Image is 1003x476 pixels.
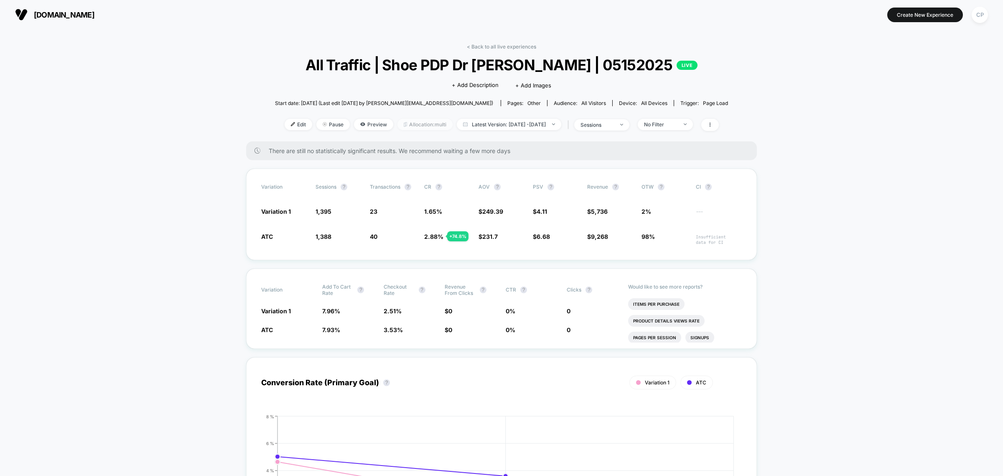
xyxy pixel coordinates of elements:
[567,326,570,333] span: 0
[642,184,687,190] span: OTW
[696,184,742,190] span: CI
[587,184,608,190] span: Revenue
[261,233,273,240] span: ATC
[424,208,442,215] span: 1.65 %
[435,184,442,190] button: ?
[703,100,728,106] span: Page Load
[445,326,452,333] span: $
[13,8,97,21] button: [DOMAIN_NAME]
[612,184,619,190] button: ?
[467,44,536,50] a: < Back to all live experiences
[479,233,498,240] span: $
[506,326,515,333] span: 0 %
[448,326,452,333] span: 0
[628,284,742,290] p: Would like to see more reports?
[452,81,499,90] span: + Add Description
[480,287,486,293] button: ?
[424,184,431,190] span: CR
[642,233,655,240] span: 98%
[445,307,452,315] span: $
[447,231,468,241] div: + 74.8 %
[323,122,327,126] img: end
[554,100,606,106] div: Audience:
[404,122,407,127] img: rebalance
[482,233,498,240] span: 231.7
[620,124,623,125] img: end
[520,287,527,293] button: ?
[479,208,503,215] span: $
[586,287,592,293] button: ?
[696,209,742,215] span: ---
[419,287,425,293] button: ?
[696,234,742,245] span: Insufficient data for CI
[567,307,570,315] span: 0
[641,100,667,106] span: all devices
[507,100,541,106] div: Pages:
[424,233,443,240] span: 2.88 %
[384,307,402,315] span: 2.51 %
[269,147,740,154] span: There are still no statistically significant results. We recommend waiting a few more days
[266,414,274,419] tspan: 8 %
[537,208,547,215] span: 4.11
[658,184,664,190] button: ?
[384,284,415,296] span: Checkout Rate
[316,233,331,240] span: 1,388
[291,122,295,126] img: edit
[383,379,390,386] button: ?
[298,56,705,74] span: All Traffic | Shoe PDP Dr [PERSON_NAME] | 05152025
[680,100,728,106] div: Trigger:
[261,326,273,333] span: ATC
[384,326,403,333] span: 3.53 %
[506,287,516,293] span: CTR
[322,284,353,296] span: Add To Cart Rate
[580,122,614,128] div: sessions
[445,284,476,296] span: Revenue From Clicks
[506,307,515,315] span: 0 %
[15,8,28,21] img: Visually logo
[357,287,364,293] button: ?
[567,287,581,293] span: Clicks
[547,184,554,190] button: ?
[515,82,551,89] span: + Add Images
[591,233,608,240] span: 9,268
[370,184,400,190] span: Transactions
[565,119,574,131] span: |
[316,208,331,215] span: 1,395
[261,208,291,215] span: Variation 1
[533,233,550,240] span: $
[628,298,685,310] li: Items Per Purchase
[482,208,503,215] span: 249.39
[591,208,608,215] span: 5,736
[628,315,705,327] li: Product Details Views Rate
[341,184,347,190] button: ?
[448,307,452,315] span: 0
[463,122,468,126] img: calendar
[370,233,377,240] span: 40
[969,6,990,23] button: CP
[316,119,350,130] span: Pause
[537,233,550,240] span: 6.68
[370,208,377,215] span: 23
[552,123,555,125] img: end
[527,100,541,106] span: other
[261,184,307,190] span: Variation
[587,208,608,215] span: $
[642,208,651,215] span: 2%
[316,184,336,190] span: Sessions
[533,208,547,215] span: $
[685,332,714,343] li: Signups
[696,379,706,386] span: ATC
[322,326,340,333] span: 7.93 %
[677,61,698,70] p: LIVE
[494,184,501,190] button: ?
[887,8,963,22] button: Create New Experience
[644,121,677,128] div: No Filter
[354,119,393,130] span: Preview
[705,184,712,190] button: ?
[581,100,606,106] span: All Visitors
[533,184,543,190] span: PSV
[684,123,687,125] img: end
[266,468,274,473] tspan: 4 %
[266,440,274,445] tspan: 6 %
[479,184,490,190] span: AOV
